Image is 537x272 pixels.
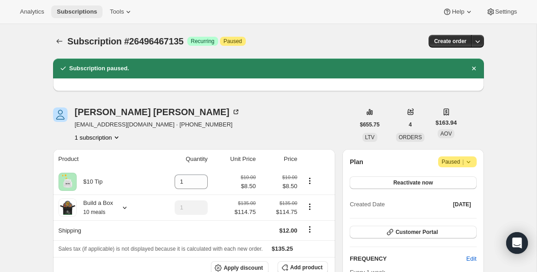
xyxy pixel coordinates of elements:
[350,254,466,263] h2: FREQUENCY
[210,149,259,169] th: Unit Price
[261,182,298,191] span: $8.50
[241,175,256,180] small: $10.00
[440,131,452,137] span: AOV
[57,8,97,15] span: Subscriptions
[53,35,66,48] button: Subscriptions
[241,182,256,191] span: $8.50
[59,246,263,252] span: Sales tax (if applicable) is not displayed because it is calculated with each new order.
[238,200,256,206] small: $135.00
[151,149,210,169] th: Quantity
[303,202,317,212] button: Product actions
[69,64,129,73] h2: Subscription paused.
[104,5,138,18] button: Tools
[506,232,528,254] div: Open Intercom Messenger
[350,157,363,166] h2: Plan
[435,118,457,127] span: $163.94
[462,158,464,165] span: |
[452,8,464,15] span: Help
[355,118,385,131] button: $655.75
[20,8,44,15] span: Analytics
[53,220,151,240] th: Shipping
[77,199,113,217] div: Build a Box
[53,149,151,169] th: Product
[290,264,322,271] span: Add product
[399,134,422,141] span: ORDERS
[393,179,433,186] span: Reactivate now
[234,208,256,217] span: $114.75
[282,175,297,180] small: $10.00
[495,8,517,15] span: Settings
[350,176,476,189] button: Reactivate now
[461,252,482,266] button: Edit
[261,208,298,217] span: $114.75
[53,107,68,122] span: Nicole McTaggart
[360,121,380,128] span: $655.75
[191,38,215,45] span: Recurring
[51,5,103,18] button: Subscriptions
[279,227,298,234] span: $12.00
[365,134,375,141] span: LTV
[453,201,471,208] span: [DATE]
[75,107,240,117] div: [PERSON_NAME] [PERSON_NAME]
[466,254,476,263] span: Edit
[448,198,477,211] button: [DATE]
[83,209,106,215] small: 10 meals
[403,118,417,131] button: 4
[429,35,472,48] button: Create order
[409,121,412,128] span: 4
[75,133,121,142] button: Product actions
[350,226,476,238] button: Customer Portal
[279,200,297,206] small: $135.00
[481,5,522,18] button: Settings
[434,38,466,45] span: Create order
[224,38,242,45] span: Paused
[350,200,385,209] span: Created Date
[395,228,438,236] span: Customer Portal
[68,36,184,46] span: Subscription #26496467135
[59,173,77,191] img: product img
[468,62,480,75] button: Dismiss notification
[75,120,240,129] span: [EMAIL_ADDRESS][DOMAIN_NAME] · [PHONE_NUMBER]
[437,5,478,18] button: Help
[303,176,317,186] button: Product actions
[442,157,473,166] span: Paused
[59,199,77,217] img: product img
[303,224,317,234] button: Shipping actions
[272,245,293,252] span: $135.25
[15,5,49,18] button: Analytics
[110,8,124,15] span: Tools
[224,264,263,272] span: Apply discount
[77,177,103,186] div: $10 Tip
[259,149,300,169] th: Price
